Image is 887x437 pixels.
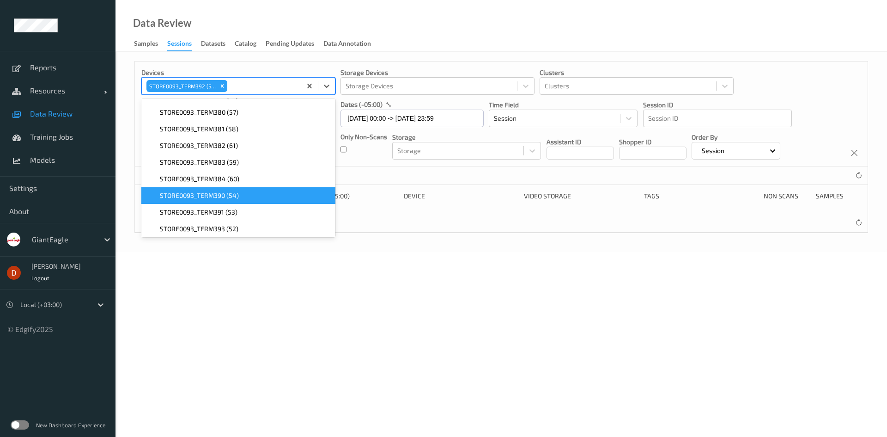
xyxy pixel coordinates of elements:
[160,224,238,234] span: STORE0093_TERM393 (52)
[266,39,314,50] div: Pending Updates
[340,68,535,77] p: Storage Devices
[167,37,201,51] a: Sessions
[141,68,335,77] p: Devices
[160,174,239,184] span: STORE0093_TERM384 (60)
[340,100,383,109] p: dates (-05:00)
[619,137,687,147] p: Shopper ID
[816,191,861,201] div: Samples
[235,37,266,50] a: Catalog
[134,37,167,50] a: Samples
[340,132,387,142] p: Only Non-Scans
[392,133,541,142] p: Storage
[404,191,517,201] div: Device
[133,18,191,28] div: Data Review
[160,141,238,150] span: STORE0093_TERM382 (61)
[524,191,638,201] div: Video Storage
[201,39,225,50] div: Datasets
[160,191,239,200] span: STORE0093_TERM390 (54)
[160,124,238,134] span: STORE0093_TERM381 (58)
[201,37,235,50] a: Datasets
[160,158,239,167] span: STORE0093_TERM383 (59)
[643,100,792,110] p: Session ID
[146,80,217,92] div: STORE0093_TERM392 (56)
[323,37,380,50] a: Data Annotation
[160,108,238,117] span: STORE0093_TERM380 (57)
[235,39,256,50] div: Catalog
[692,133,780,142] p: Order By
[160,208,237,217] span: STORE0093_TERM391 (53)
[764,191,809,201] div: Non Scans
[540,68,734,77] p: Clusters
[266,37,323,50] a: Pending Updates
[547,137,614,147] p: Assistant ID
[323,39,371,50] div: Data Annotation
[217,80,227,92] div: Remove STORE0093_TERM392 (56)
[644,191,758,201] div: Tags
[167,39,192,51] div: Sessions
[134,39,158,50] div: Samples
[489,100,638,110] p: Time Field
[699,146,728,155] p: Session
